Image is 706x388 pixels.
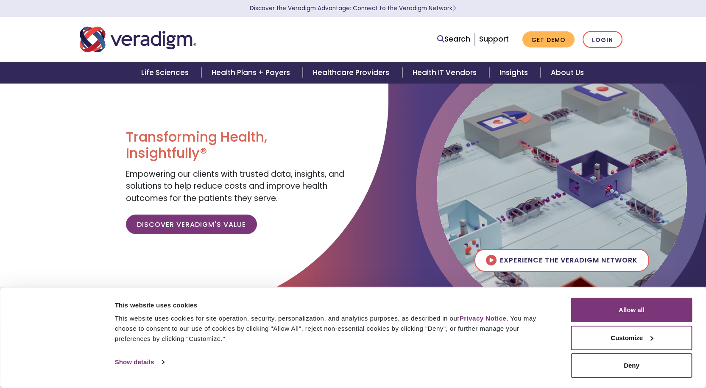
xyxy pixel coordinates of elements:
button: Customize [571,326,692,350]
a: Show details [115,356,164,368]
a: Discover Veradigm's Value [126,215,257,234]
a: Support [479,34,509,44]
h1: Transforming Health, Insightfully® [126,129,346,162]
span: Learn More [452,4,456,12]
span: Empowering our clients with trusted data, insights, and solutions to help reduce costs and improv... [126,168,344,204]
a: Discover the Veradigm Advantage: Connect to the Veradigm NetworkLearn More [250,4,456,12]
a: Get Demo [522,31,575,48]
a: Insights [489,62,541,84]
a: About Us [541,62,594,84]
div: This website uses cookies for site operation, security, personalization, and analytics purposes, ... [115,313,552,344]
a: Healthcare Providers [303,62,402,84]
a: Health Plans + Payers [201,62,303,84]
button: Deny [571,353,692,378]
button: Allow all [571,298,692,322]
a: Privacy Notice [460,315,506,322]
div: This website uses cookies [115,300,552,310]
a: Life Sciences [131,62,201,84]
a: Health IT Vendors [402,62,489,84]
a: Search [437,33,470,45]
img: Veradigm logo [80,25,196,53]
a: Login [583,31,622,48]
